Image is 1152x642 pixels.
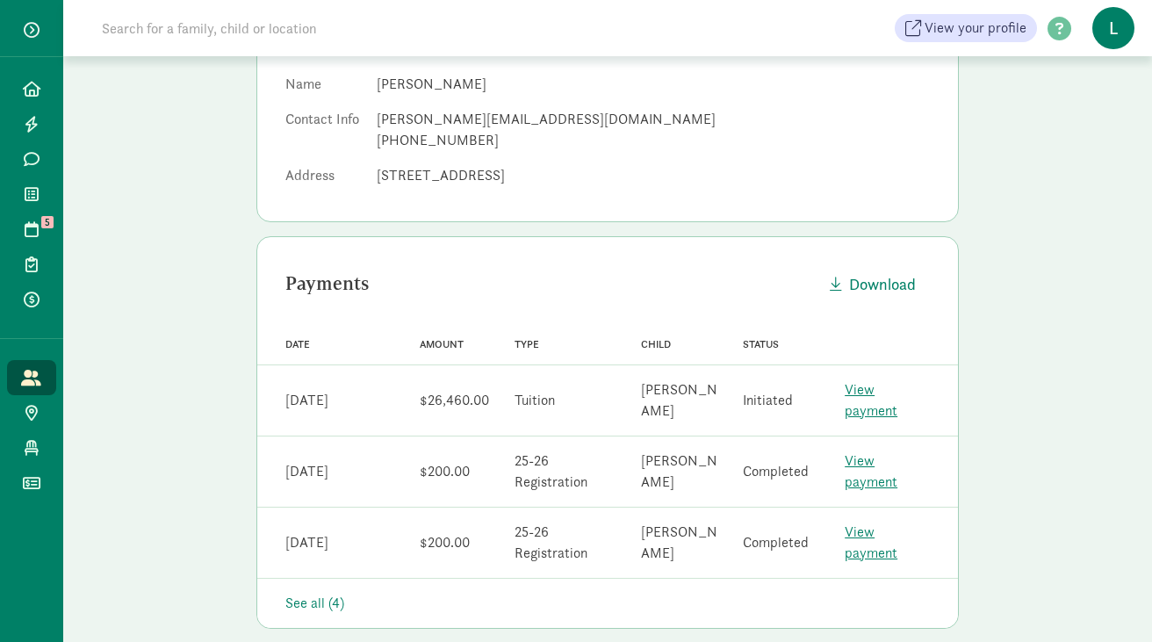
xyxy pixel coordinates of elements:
dd: [STREET_ADDRESS] [377,165,930,186]
button: Download [816,265,930,303]
input: Search for a family, child or location [91,11,584,46]
div: 25-26 Registration [515,522,621,564]
a: View payment [845,380,897,420]
div: [PERSON_NAME] [641,522,722,564]
div: [PHONE_NUMBER] [377,130,930,151]
div: [PERSON_NAME][EMAIL_ADDRESS][DOMAIN_NAME] [377,109,930,130]
div: Completed [743,532,809,553]
div: Payments [285,270,816,298]
span: View your profile [925,18,1026,39]
div: Tuition [515,390,555,411]
span: 5 [41,216,54,228]
span: Child [641,338,671,350]
a: 5 [7,212,56,247]
iframe: Chat Widget [1064,558,1152,642]
div: $200.00 [420,461,470,482]
div: See all (4) [285,593,930,614]
div: [PERSON_NAME] [641,451,722,493]
dt: Address [285,165,363,193]
span: L [1092,7,1134,49]
a: View payment [845,451,897,491]
span: Amount [420,338,464,350]
span: Status [743,338,779,350]
a: View your profile [895,14,1037,42]
div: [DATE] [285,390,328,411]
div: 25-26 Registration [515,451,621,493]
a: View payment [845,523,897,562]
div: [PERSON_NAME] [641,379,722,422]
div: [DATE] [285,532,328,553]
span: Date [285,338,310,350]
span: Download [849,272,916,296]
dd: [PERSON_NAME] [377,74,930,95]
div: $200.00 [420,532,470,553]
dt: Contact Info [285,109,363,158]
div: [DATE] [285,461,328,482]
span: Type [515,338,539,350]
div: Completed [743,461,809,482]
dt: Name [285,74,363,102]
div: $26,460.00 [420,390,489,411]
div: Initiated [743,390,793,411]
